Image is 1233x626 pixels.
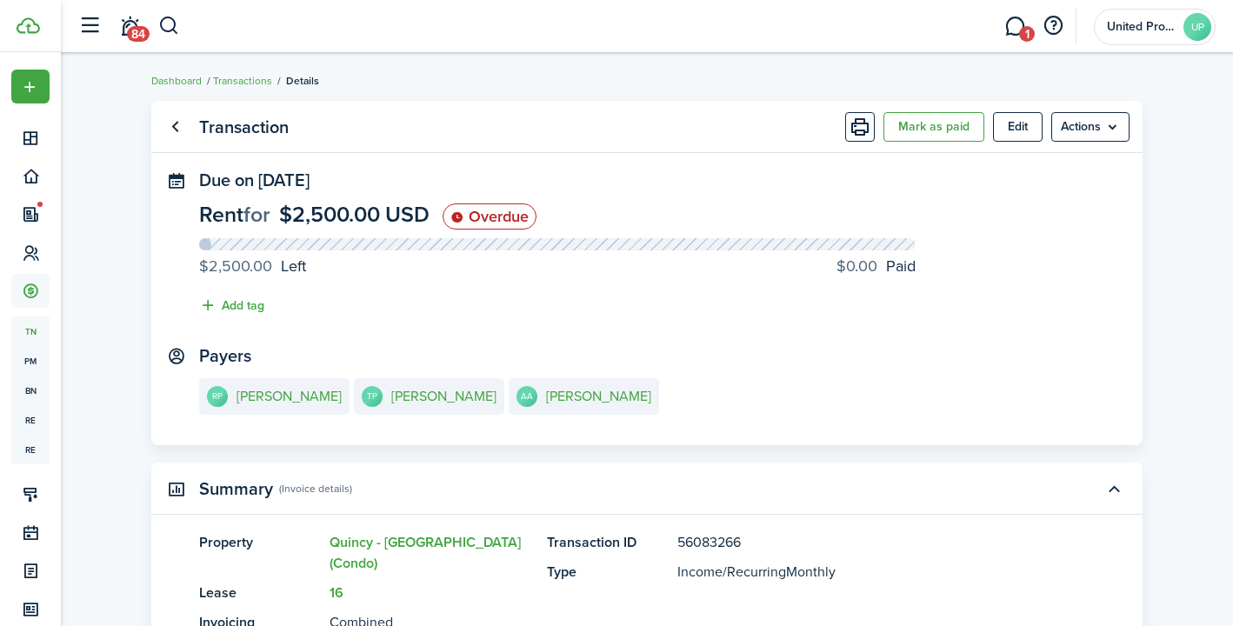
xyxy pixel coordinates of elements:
[17,17,40,34] img: TenantCloud
[199,255,272,278] progress-caption-label-value: $2,500.00
[151,73,202,89] a: Dashboard
[73,10,106,43] button: Open sidebar
[677,562,1043,583] panel-main-description: /
[199,167,310,193] span: Due on [DATE]
[509,378,659,415] a: AA[PERSON_NAME]
[199,378,350,415] a: RP[PERSON_NAME]
[279,198,430,230] span: $2,500.00 USD
[443,203,537,230] status: Overdue
[1051,112,1130,142] button: Open menu
[286,73,319,89] span: Details
[11,376,50,405] a: bn
[677,532,1043,553] panel-main-description: 56083266
[199,479,273,499] panel-main-title: Summary
[199,117,289,137] panel-main-title: Transaction
[845,112,875,142] button: Print
[993,112,1043,142] button: Edit
[677,562,723,582] span: Income
[547,532,669,553] panel-main-title: Transaction ID
[199,583,321,603] panel-main-title: Lease
[11,346,50,376] a: pm
[547,562,669,583] panel-main-title: Type
[517,386,537,407] avatar-text: AA
[1019,26,1035,42] span: 1
[279,481,352,496] panel-main-subtitle: (Invoice details)
[199,198,243,230] span: Rent
[391,389,497,404] e-details-info-title: [PERSON_NAME]
[213,73,272,89] a: Transactions
[836,255,916,278] progress-caption-label: Paid
[11,405,50,435] a: re
[199,532,321,574] panel-main-title: Property
[199,346,251,366] panel-main-title: Payers
[160,112,190,142] a: Go back
[1038,11,1068,41] button: Open resource center
[199,296,264,316] button: Add tag
[1183,13,1211,41] avatar-text: UP
[362,386,383,407] avatar-text: TP
[354,378,504,415] a: TP[PERSON_NAME]
[330,532,521,573] a: Quincy - [GEOGRAPHIC_DATA] (Condo)
[836,255,877,278] progress-caption-label-value: $0.00
[1107,21,1176,33] span: United Property Solutions LLC
[113,4,146,49] a: Notifications
[883,112,984,142] button: Mark as paid
[1100,474,1130,503] button: Toggle accordion
[243,198,270,230] span: for
[127,26,150,42] span: 84
[1051,112,1130,142] menu-btn: Actions
[11,435,50,464] a: re
[998,4,1031,49] a: Messaging
[199,255,306,278] progress-caption-label: Left
[727,562,836,582] span: Recurring Monthly
[11,316,50,346] a: tn
[546,389,651,404] e-details-info-title: [PERSON_NAME]
[330,583,343,603] a: 16
[11,70,50,103] button: Open menu
[237,389,342,404] e-details-info-title: [PERSON_NAME]
[207,386,228,407] avatar-text: RP
[158,11,180,41] button: Search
